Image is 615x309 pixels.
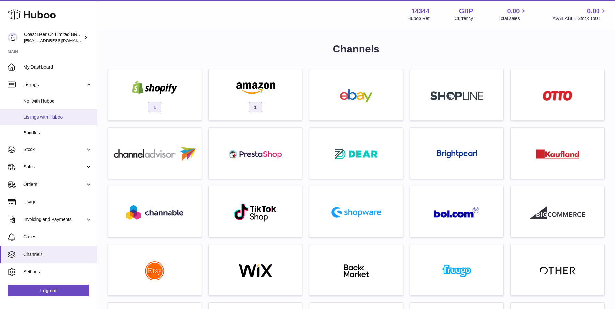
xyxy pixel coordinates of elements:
span: Channels [23,251,92,257]
img: roseta-shopware [329,204,384,220]
span: Sales [23,164,85,170]
a: roseta-shopware [313,189,400,234]
a: roseta-kaufland [514,131,601,176]
span: My Dashboard [23,64,92,70]
span: 0.00 [507,7,520,16]
a: shopify 1 [111,73,198,117]
img: roseta-dear [333,147,380,161]
img: roseta-prestashop [228,148,283,161]
span: Orders [23,181,85,188]
h1: Channels [108,42,605,56]
img: internalAdmin-14344@internal.huboo.com [8,33,18,42]
img: roseta-shopline [430,91,483,100]
span: Listings [23,82,85,88]
a: roseta-tiktokshop [212,189,299,234]
img: roseta-kaufland [536,149,579,159]
a: Log out [8,285,89,296]
span: Listings with Huboo [23,114,92,120]
img: amazon [228,81,283,94]
span: 1 [148,102,161,112]
img: ebay [329,89,384,102]
a: roseta-otto [514,73,601,117]
span: Invoicing and Payments [23,216,85,223]
span: Bundles [23,130,92,136]
a: roseta-channable [111,189,198,234]
a: other [514,247,601,292]
img: backmarket [329,264,384,277]
a: roseta-shopline [413,73,501,117]
strong: GBP [459,7,473,16]
a: amazon 1 [212,73,299,117]
a: wix [212,247,299,292]
a: roseta-prestashop [212,131,299,176]
div: Currency [455,16,473,22]
img: roseta-otto [543,91,572,101]
span: 1 [249,102,262,112]
div: Huboo Ref [408,16,430,22]
span: Cases [23,234,92,240]
a: roseta-bigcommerce [514,189,601,234]
img: roseta-bol [434,207,480,218]
img: roseta-bigcommerce [530,206,585,219]
span: AVAILABLE Stock Total [552,16,607,22]
img: wix [228,264,283,277]
span: [EMAIL_ADDRESS][DOMAIN_NAME] [24,38,95,43]
img: roseta-brightpearl [437,150,477,159]
a: 0.00 Total sales [498,7,527,22]
a: 0.00 AVAILABLE Stock Total [552,7,607,22]
a: roseta-etsy [111,247,198,292]
a: roseta-dear [313,131,400,176]
a: roseta-channel-advisor [111,131,198,176]
strong: 14344 [411,7,430,16]
img: roseta-etsy [145,261,164,280]
span: 0.00 [587,7,600,16]
div: Coast Beer Co Limited BRULO [24,31,82,44]
img: roseta-tiktokshop [233,203,277,222]
span: Total sales [498,16,527,22]
span: Not with Huboo [23,98,92,104]
img: fruugo [429,264,484,277]
span: Usage [23,199,92,205]
img: other [540,266,575,276]
img: roseta-channable [126,205,183,220]
span: Stock [23,146,85,153]
a: roseta-brightpearl [413,131,501,176]
span: Settings [23,269,92,275]
img: shopify [127,81,182,94]
img: roseta-channel-advisor [114,147,196,161]
a: roseta-bol [413,189,501,234]
a: ebay [313,73,400,117]
a: backmarket [313,247,400,292]
a: fruugo [413,247,501,292]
